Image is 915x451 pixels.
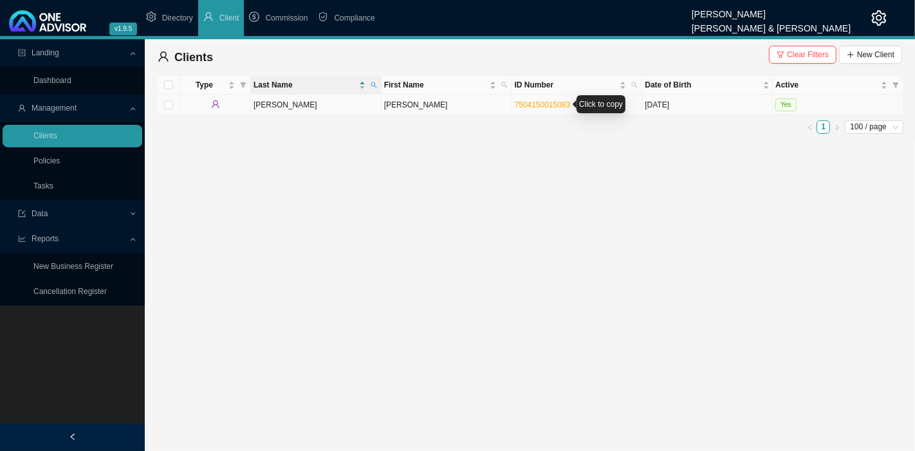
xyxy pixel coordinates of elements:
div: [PERSON_NAME] & [PERSON_NAME] [692,17,851,32]
th: Type [180,76,251,95]
li: 1 [817,120,830,134]
span: ID Number [515,78,618,91]
span: Reports [32,234,59,243]
span: Type [183,78,226,91]
img: 2df55531c6924b55f21c4cf5d4484680-logo-light.svg [9,10,86,32]
td: [PERSON_NAME] [251,95,382,115]
button: Clear Filters [769,46,836,64]
span: Yes [775,98,796,111]
span: Client [219,14,239,23]
span: right [834,124,840,131]
span: filter [892,82,899,88]
span: search [499,76,510,94]
span: user [18,104,26,112]
li: Previous Page [803,120,817,134]
th: ID Number [512,76,643,95]
span: search [629,76,640,94]
span: Commission [265,14,308,23]
span: Active [775,78,878,91]
span: filter [777,51,784,59]
span: line-chart [18,235,26,243]
span: search [501,82,508,88]
button: New Client [839,46,902,64]
span: filter [890,76,901,94]
a: Tasks [33,181,53,190]
span: safety [318,12,328,22]
a: Cancellation Register [33,287,107,296]
span: Directory [162,14,193,23]
span: import [18,210,26,217]
div: Click to copy [577,95,625,113]
span: left [807,124,813,131]
span: Clients [174,51,213,64]
th: Active [773,76,903,95]
a: Dashboard [33,76,71,85]
td: [DATE] [642,95,773,115]
span: search [371,82,377,88]
span: plus [847,51,855,59]
th: First Name [382,76,512,95]
span: Date of Birth [645,78,761,91]
a: 7504150015083 [515,100,571,109]
span: dollar [249,12,259,22]
span: Landing [32,48,59,57]
span: user [203,12,214,22]
button: left [803,120,817,134]
span: Management [32,104,77,113]
span: v1.9.5 [109,23,137,35]
div: Page Size [845,120,903,134]
span: First Name [384,78,487,91]
a: 1 [817,121,829,133]
a: Policies [33,156,60,165]
span: search [368,76,380,94]
button: right [830,120,844,134]
span: profile [18,49,26,57]
span: Last Name [254,78,356,91]
span: Compliance [334,14,374,23]
th: Date of Birth [642,76,773,95]
span: left [69,433,77,441]
span: user [158,51,169,62]
span: 100 / page [850,121,898,133]
span: New Client [857,48,894,61]
span: Data [32,209,48,218]
div: [PERSON_NAME] [692,3,851,17]
span: user [211,100,220,109]
span: setting [871,10,887,26]
span: filter [237,76,249,94]
a: Clients [33,131,57,140]
a: New Business Register [33,262,113,271]
span: Clear Filters [787,48,829,61]
span: filter [240,82,246,88]
td: [PERSON_NAME] [382,95,512,115]
li: Next Page [830,120,844,134]
span: setting [146,12,156,22]
span: search [631,82,638,88]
